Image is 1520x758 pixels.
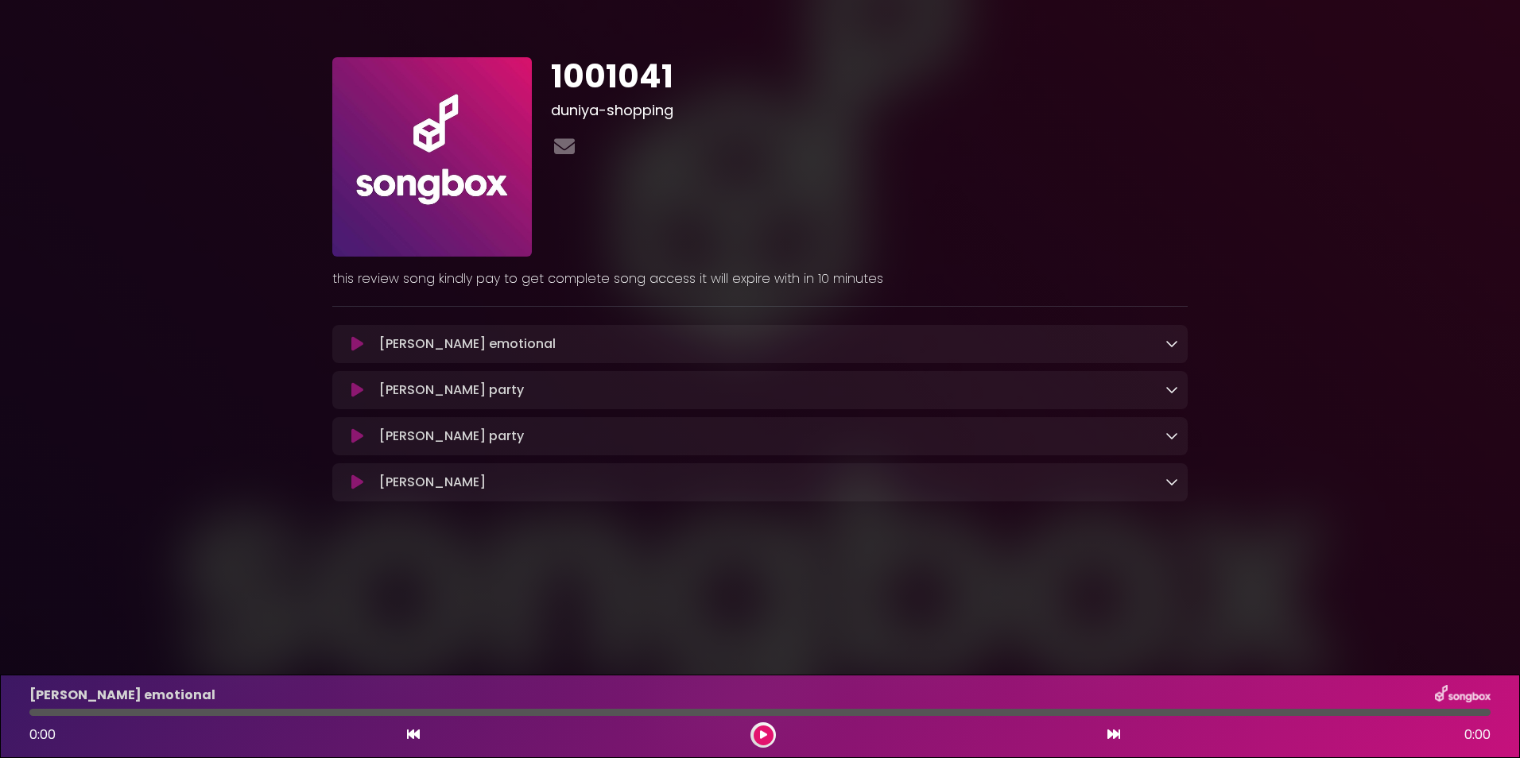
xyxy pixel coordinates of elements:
[332,269,1188,288] p: this review song kindly pay to get complete song access it will expire with in 10 minutes
[551,102,1188,119] h3: duniya-shopping
[379,427,524,446] p: [PERSON_NAME] party
[379,381,524,400] p: [PERSON_NAME] party
[379,335,556,354] p: [PERSON_NAME] emotional
[379,473,486,492] p: [PERSON_NAME]
[551,57,1188,95] h1: 1001041
[332,57,532,257] img: 70beCsgvRrCVkCpAseDU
